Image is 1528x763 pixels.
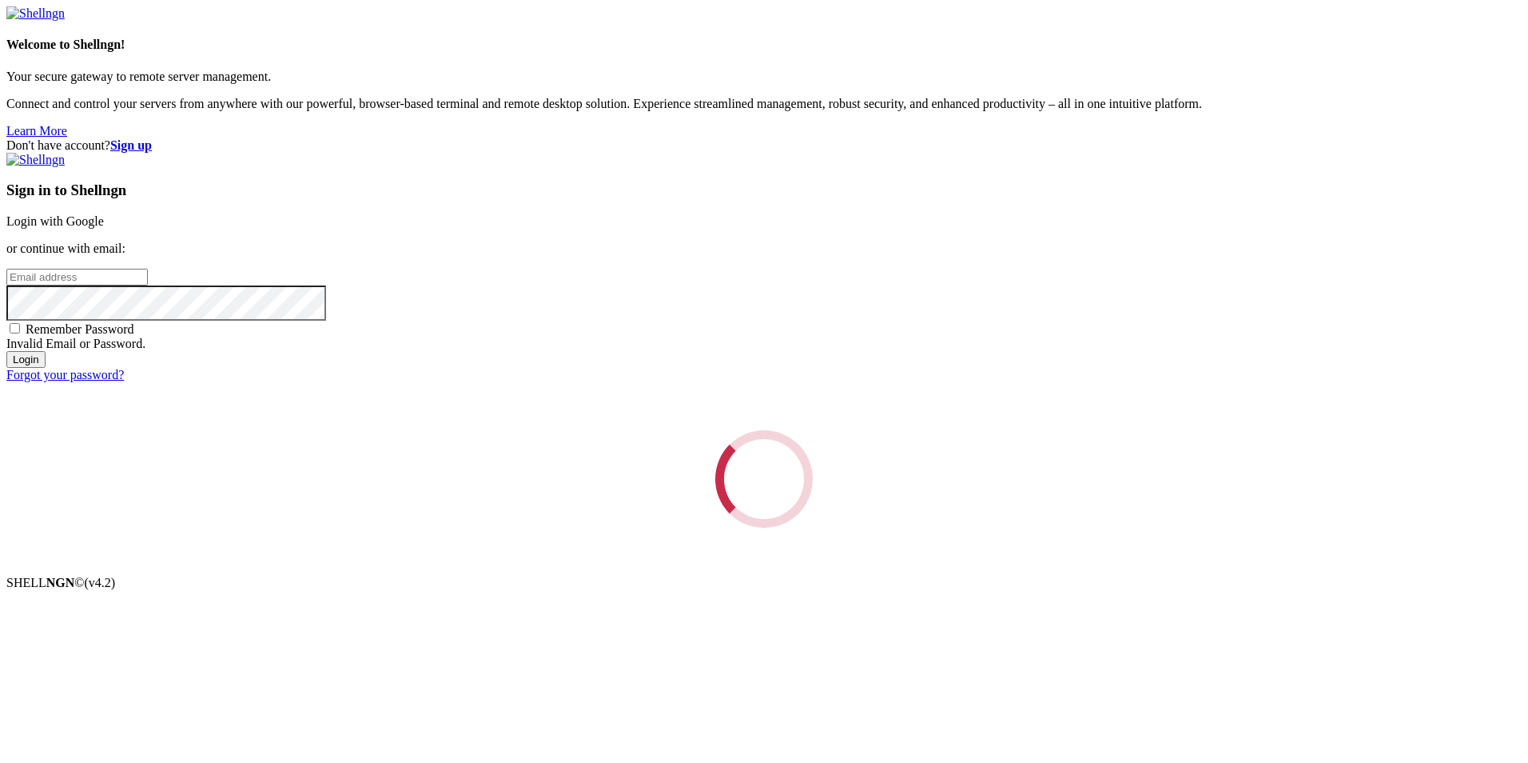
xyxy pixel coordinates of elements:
h3: Sign in to Shellngn [6,182,1522,199]
p: or continue with email: [6,242,1522,256]
img: Shellngn [6,6,65,21]
a: Forgot your password? [6,368,124,381]
span: Remember Password [26,322,134,336]
div: Don't have account? [6,138,1522,153]
div: Invalid Email or Password. [6,337,1522,351]
b: NGN [46,576,75,589]
input: Login [6,351,46,368]
span: SHELL © [6,576,115,589]
h4: Welcome to Shellngn! [6,38,1522,52]
input: Remember Password [10,323,20,334]
div: Loading... [715,430,813,528]
img: Shellngn [6,153,65,167]
p: Connect and control your servers from anywhere with our powerful, browser-based terminal and remo... [6,97,1522,111]
a: Learn More [6,124,67,138]
span: 4.2.0 [85,576,116,589]
a: Login with Google [6,214,104,228]
a: Sign up [110,138,152,152]
p: Your secure gateway to remote server management. [6,70,1522,84]
input: Email address [6,269,148,286]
